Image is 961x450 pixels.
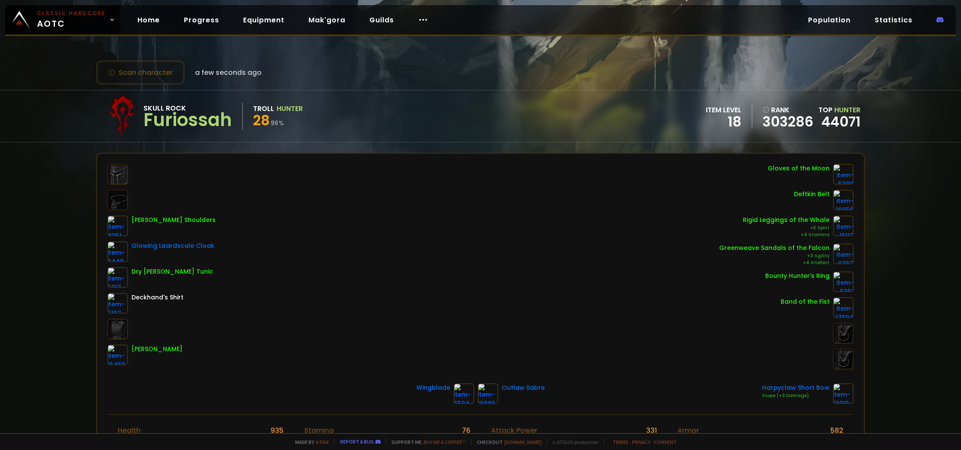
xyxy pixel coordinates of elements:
[868,11,919,29] a: Statistics
[107,241,128,262] img: item-6449
[491,425,537,436] div: Attack Power
[195,67,262,78] span: a few seconds ago
[271,425,284,436] div: 935
[762,392,830,399] div: Scope (+3 Damage)
[363,11,401,29] a: Guilds
[833,243,854,264] img: item-9767
[5,5,120,34] a: Classic HardcoreAOTC
[131,267,213,276] div: Dry [PERSON_NAME] Tunic
[833,190,854,210] img: item-16659
[833,383,854,404] img: item-13019
[478,383,498,404] img: item-16886
[833,216,854,236] img: item-15117
[706,115,741,128] div: 18
[316,439,329,445] a: a fan
[719,259,830,266] div: +4 Intellect
[302,11,352,29] a: Mak'gora
[781,297,830,306] div: Band of the Fist
[143,103,232,114] div: Skull Rock
[502,383,545,392] div: Outlaw Sabre
[821,112,860,131] a: 44071
[290,439,329,445] span: Made by
[743,231,830,238] div: +4 Stamina
[454,383,474,404] img: item-6504
[706,105,741,115] div: item level
[613,439,628,445] a: Terms
[96,60,185,85] button: Scan character
[632,439,650,445] a: Privacy
[801,11,857,29] a: Population
[37,9,106,17] small: Classic Hardcore
[386,439,466,445] span: Support me,
[833,297,854,318] img: item-17694
[271,119,284,127] small: 96 %
[765,271,830,280] div: Bounty Hunter's Ring
[143,114,232,126] div: Furiossah
[462,425,470,436] div: 76
[743,216,830,225] div: Rigid Leggings of the Whale
[304,425,334,436] div: Stamina
[763,105,813,115] div: rank
[131,216,216,225] div: [PERSON_NAME] Shoulders
[504,439,542,445] a: [DOMAIN_NAME]
[131,11,167,29] a: Home
[677,425,699,436] div: Armor
[646,425,657,436] div: 331
[236,11,291,29] a: Equipment
[416,383,450,392] div: Wingblade
[107,293,128,314] img: item-5107
[830,425,843,436] div: 582
[818,105,860,115] div: Top
[131,293,183,302] div: Deckhand's Shirt
[768,164,830,173] div: Gloves of the Moon
[471,439,542,445] span: Checkout
[177,11,226,29] a: Progress
[794,190,830,199] div: Deftkin Belt
[834,105,860,115] span: Hunter
[547,439,598,445] span: v. d752d5 - production
[253,111,270,130] span: 28
[424,439,466,445] a: Buy me a coffee
[654,439,677,445] a: Consent
[37,9,106,30] span: AOTC
[107,267,128,288] img: item-5317
[107,345,128,365] img: item-15453
[763,115,813,128] a: 303286
[340,438,374,445] a: Report a bug
[833,164,854,185] img: item-5299
[253,103,274,114] div: Troll
[131,241,214,250] div: Glowing Lizardscale Cloak
[743,225,830,231] div: +5 Spirit
[107,216,128,236] img: item-4251
[118,425,140,436] div: Health
[762,383,830,392] div: Harpyclaw Short Bow
[131,345,183,354] div: [PERSON_NAME]
[277,103,303,114] div: Hunter
[833,271,854,292] img: item-5351
[719,253,830,259] div: +3 Agility
[719,243,830,253] div: Greenweave Sandals of the Falcon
